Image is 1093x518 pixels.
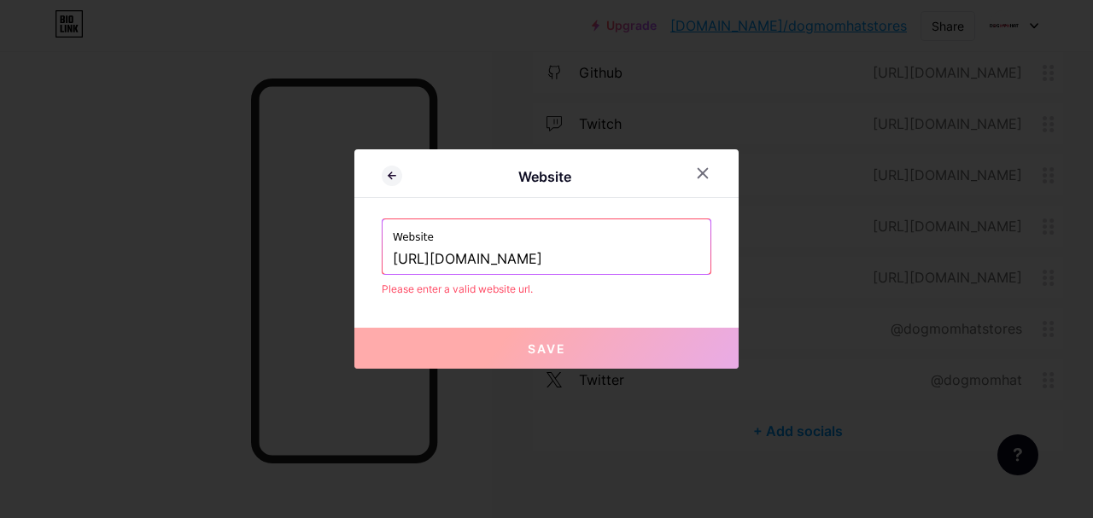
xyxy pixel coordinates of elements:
div: Please enter a valid website url. [382,282,711,297]
input: https://yourwebsite.com/ [393,245,700,274]
button: Save [354,328,739,369]
span: Save [528,341,566,356]
div: Website [402,166,687,187]
label: Website [393,219,700,245]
